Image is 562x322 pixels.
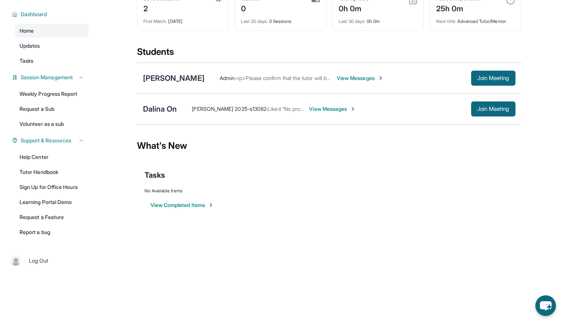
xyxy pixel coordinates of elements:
span: Last 30 days : [339,18,366,24]
button: Join Meeting [471,71,515,86]
div: Students [137,46,521,62]
span: Session Management [21,74,73,81]
a: Tutor Handbook [15,165,89,179]
div: Advanced Tutor/Mentor [436,14,515,24]
a: Sign Up for Office Hours [15,180,89,194]
img: Chevron-Right [378,75,384,81]
div: 0h 0m [339,2,369,14]
button: chat-button [535,295,556,316]
a: Tasks [15,54,89,68]
span: Updates [20,42,40,50]
a: |Log Out [8,252,89,269]
div: [PERSON_NAME] [143,73,205,83]
span: [PERSON_NAME] 2025-s13082 : [192,106,268,112]
a: Volunteer as a sub [15,117,89,131]
img: user-img [11,255,21,266]
span: Last 30 days : [241,18,268,24]
span: First Match : [143,18,167,24]
a: Weekly Progress Report [15,87,89,101]
img: Chevron-Right [350,106,356,112]
a: Request a Sub [15,102,89,116]
span: Dashboard [21,11,47,18]
span: Support & Resources [21,137,71,144]
div: What's New [137,129,521,162]
span: View Messages [309,105,356,113]
span: Tasks [145,170,165,180]
div: 0h 0m [339,14,417,24]
span: Home [20,27,34,35]
span: <p>Please confirm that the tutor will be able to attend your first assigned meeting time before j... [236,75,507,81]
span: Join Meeting [477,107,509,111]
span: Tasks [20,57,33,65]
a: Help Center [15,150,89,164]
a: Report a bug [15,225,89,239]
div: 2 [143,2,179,14]
button: Support & Resources [18,137,84,144]
div: 25h 0m [436,2,481,14]
a: Request a Feature [15,210,89,224]
button: Dashboard [18,11,84,18]
button: View Completed Items [151,201,214,209]
span: Log Out [29,257,48,265]
span: Join Meeting [477,76,509,80]
div: 0 [241,2,260,14]
a: Learning Portal Demo [15,195,89,209]
div: 0 Sessions [241,14,320,24]
a: Updates [15,39,89,53]
span: Liked “No problem, you too!” [268,106,336,112]
button: Session Management [18,74,84,81]
button: Join Meeting [471,101,515,116]
div: [DATE] [143,14,222,24]
a: Home [15,24,89,38]
span: View Messages [337,74,384,82]
div: No Available Items [145,188,514,194]
div: Dalina On [143,104,177,114]
span: Next title : [436,18,457,24]
span: Admin : [220,75,236,81]
span: | [24,256,26,265]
